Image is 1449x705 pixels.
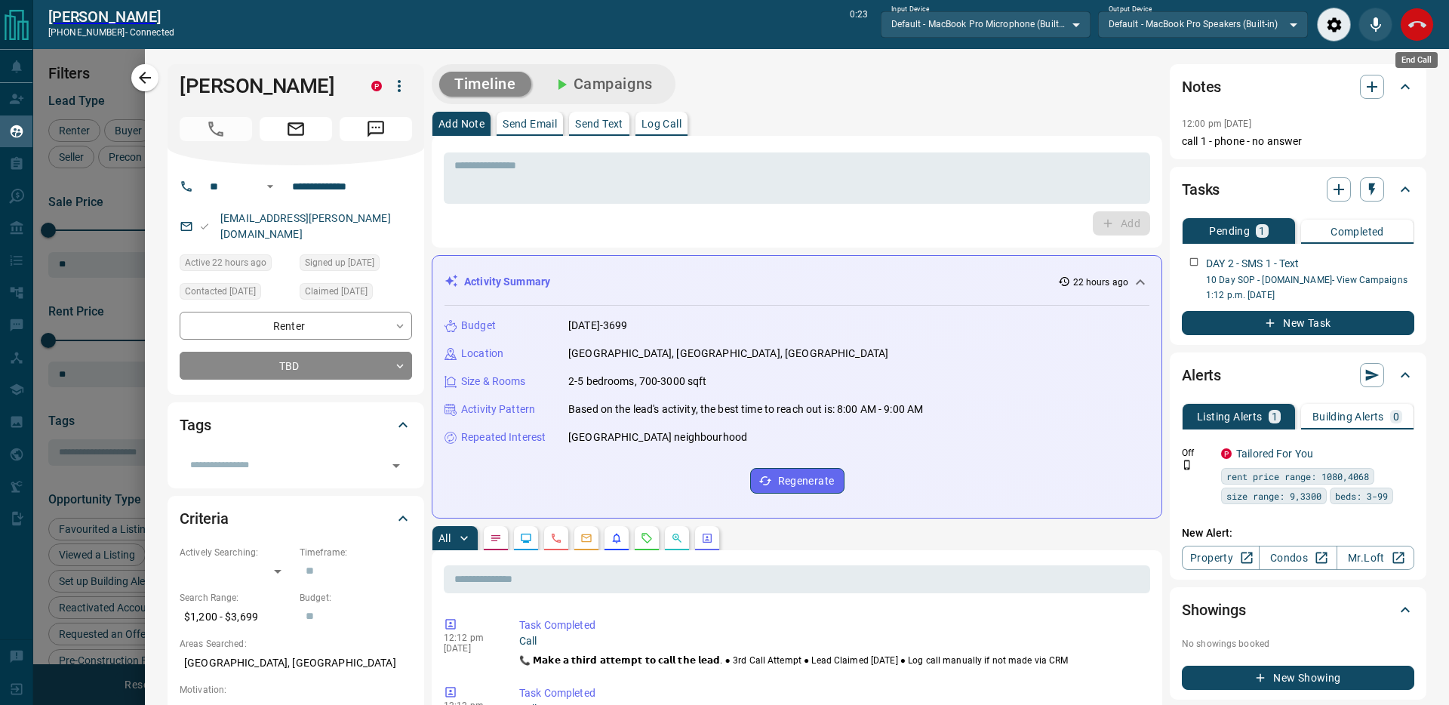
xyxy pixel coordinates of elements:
svg: Requests [641,532,653,544]
div: property.ca [371,81,382,91]
p: Budget: [300,591,412,605]
span: size range: 9,3300 [1226,488,1321,503]
p: 12:12 pm [444,633,497,643]
p: Send Email [503,119,557,129]
p: Listing Alerts [1197,411,1263,422]
p: 1 [1272,411,1278,422]
svg: Listing Alerts [611,532,623,544]
div: Audio Settings [1317,8,1351,42]
h2: [PERSON_NAME] [48,8,174,26]
h2: Showings [1182,598,1246,622]
p: DAY 2 - SMS 1 - Text [1206,256,1300,272]
span: Active 22 hours ago [185,255,266,270]
p: Log Call [641,119,681,129]
div: property.ca [1221,448,1232,459]
svg: Agent Actions [701,532,713,544]
p: 2-5 bedrooms, 700-3000 sqft [568,374,707,389]
h2: Notes [1182,75,1221,99]
div: Thu Aug 14 2025 [180,254,292,276]
h2: Tags [180,413,211,437]
div: TBD [180,352,412,380]
p: 22 hours ago [1073,276,1128,289]
p: Budget [461,318,496,334]
svg: Push Notification Only [1182,460,1192,470]
div: Mute [1358,8,1392,42]
span: rent price range: 1080,4068 [1226,469,1369,484]
p: $1,200 - $3,699 [180,605,292,630]
a: 10 Day SOP - [DOMAIN_NAME]- View Campaigns [1206,275,1407,285]
p: All [438,533,451,543]
span: Claimed [DATE] [305,284,368,299]
a: Condos [1259,546,1337,570]
p: Task Completed [519,685,1144,701]
svg: Emails [580,532,592,544]
div: Showings [1182,592,1414,628]
p: Task Completed [519,617,1144,633]
p: Actively Searching: [180,546,292,559]
p: Location [461,346,503,362]
svg: Calls [550,532,562,544]
div: Alerts [1182,357,1414,393]
button: Timeline [439,72,531,97]
p: [GEOGRAPHIC_DATA], [GEOGRAPHIC_DATA], [GEOGRAPHIC_DATA] [568,346,888,362]
p: 0:23 [850,8,868,42]
div: End Call [1395,52,1438,68]
div: End Call [1400,8,1434,42]
svg: Email Valid [199,221,210,232]
span: Signed up [DATE] [305,255,374,270]
p: 1:12 p.m. [DATE] [1206,288,1414,302]
p: Activity Summary [464,274,550,290]
h2: Tasks [1182,177,1220,202]
span: Email [260,117,332,141]
svg: Opportunities [671,532,683,544]
div: Notes [1182,69,1414,105]
span: Contacted [DATE] [185,284,256,299]
h2: Criteria [180,506,229,531]
p: 0 [1393,411,1399,422]
div: Thu Aug 14 2025 [300,283,412,304]
a: Property [1182,546,1260,570]
div: Thu Aug 14 2025 [300,254,412,276]
button: New Showing [1182,666,1414,690]
p: Areas Searched: [180,637,412,651]
label: Input Device [891,5,930,14]
p: [DATE]-3699 [568,318,627,334]
div: Thu Aug 14 2025 [180,283,292,304]
p: call 1 - phone - no answer [1182,134,1414,149]
button: Campaigns [537,72,668,97]
svg: Notes [490,532,502,544]
p: [GEOGRAPHIC_DATA], [GEOGRAPHIC_DATA] [180,651,412,676]
div: Activity Summary22 hours ago [445,268,1149,296]
p: Size & Rooms [461,374,526,389]
p: [GEOGRAPHIC_DATA] neighbourhood [568,429,747,445]
span: Message [340,117,412,141]
a: [EMAIL_ADDRESS][PERSON_NAME][DOMAIN_NAME] [220,212,391,240]
a: Tailored For You [1236,448,1313,460]
p: No showings booked [1182,637,1414,651]
p: [PHONE_NUMBER] - [48,26,174,39]
div: Tags [180,407,412,443]
p: Off [1182,446,1212,460]
p: Repeated Interest [461,429,546,445]
p: Activity Pattern [461,402,535,417]
div: Default - MacBook Pro Speakers (Built-in) [1098,11,1308,37]
div: Criteria [180,500,412,537]
div: Default - MacBook Pro Microphone (Built-in) [881,11,1091,37]
p: 12:00 pm [DATE] [1182,119,1251,129]
p: Search Range: [180,591,292,605]
p: Add Note [438,119,485,129]
button: Regenerate [750,468,844,494]
p: Building Alerts [1312,411,1384,422]
p: New Alert: [1182,525,1414,541]
p: Completed [1331,226,1384,237]
span: connected [130,27,174,38]
p: Send Text [575,119,623,129]
span: Call [180,117,252,141]
p: [DATE] [444,643,497,654]
p: Call [519,633,1144,649]
svg: Lead Browsing Activity [520,532,532,544]
p: Timeframe: [300,546,412,559]
p: 📞 𝗠𝗮𝗸𝗲 𝗮 𝘁𝗵𝗶𝗿𝗱 𝗮𝘁𝘁𝗲𝗺𝗽𝘁 𝘁𝗼 𝗰𝗮𝗹𝗹 𝘁𝗵𝗲 𝗹𝗲𝗮𝗱. ● 3rd Call Attempt ‎● Lead Claimed [DATE] ‎● Log call ma... [519,654,1144,667]
p: Based on the lead's activity, the best time to reach out is: 8:00 AM - 9:00 AM [568,402,923,417]
h2: Alerts [1182,363,1221,387]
